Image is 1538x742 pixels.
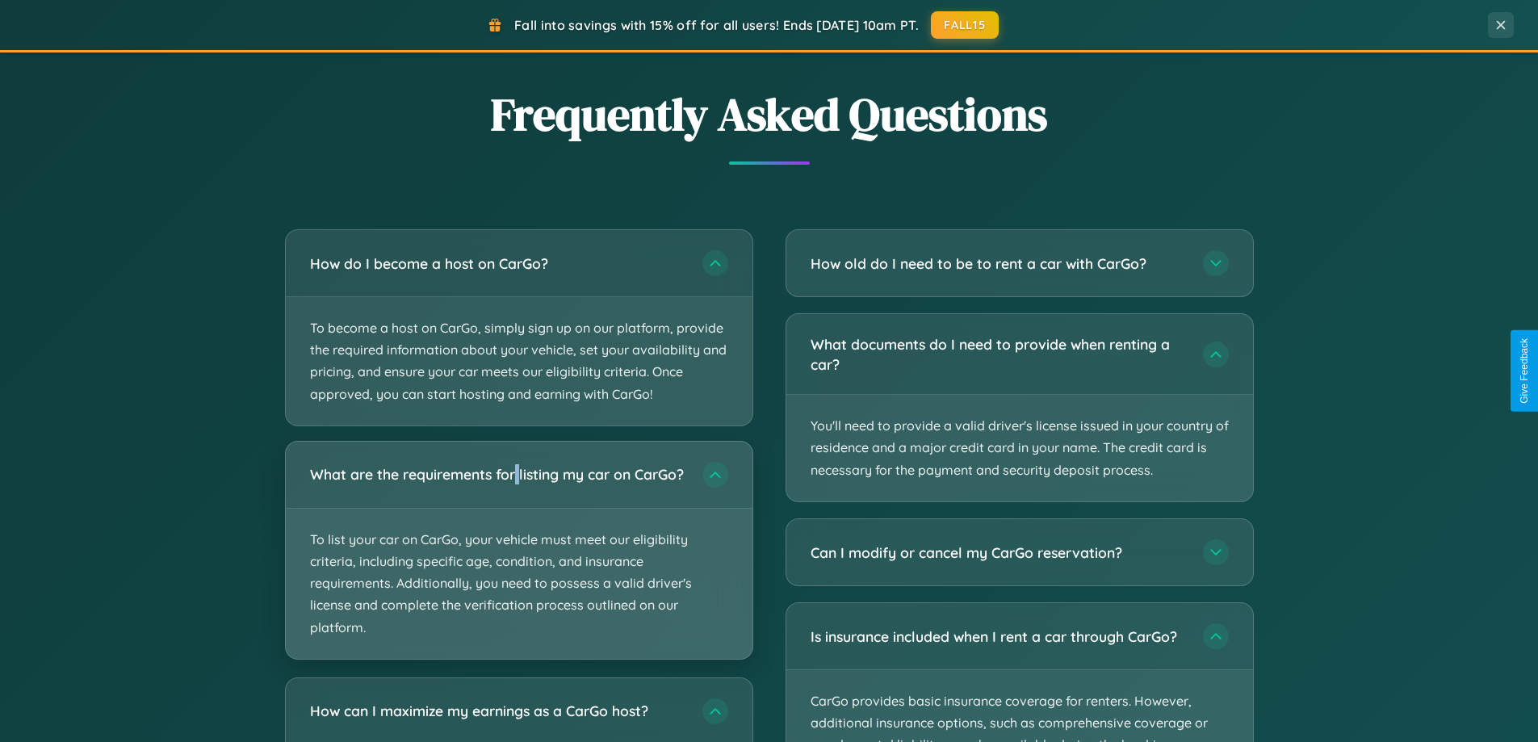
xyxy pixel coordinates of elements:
h3: How do I become a host on CarGo? [310,254,686,274]
p: You'll need to provide a valid driver's license issued in your country of residence and a major c... [786,395,1253,501]
button: FALL15 [931,11,999,39]
h3: Can I modify or cancel my CarGo reservation? [811,543,1187,563]
p: To become a host on CarGo, simply sign up on our platform, provide the required information about... [286,297,752,425]
p: To list your car on CarGo, your vehicle must meet our eligibility criteria, including specific ag... [286,509,752,659]
h3: How old do I need to be to rent a car with CarGo? [811,254,1187,274]
h3: Is insurance included when I rent a car through CarGo? [811,627,1187,647]
h3: How can I maximize my earnings as a CarGo host? [310,701,686,721]
div: Give Feedback [1519,338,1530,404]
h2: Frequently Asked Questions [285,83,1254,145]
h3: What are the requirements for listing my car on CarGo? [310,464,686,484]
span: Fall into savings with 15% off for all users! Ends [DATE] 10am PT. [514,17,919,33]
h3: What documents do I need to provide when renting a car? [811,334,1187,374]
